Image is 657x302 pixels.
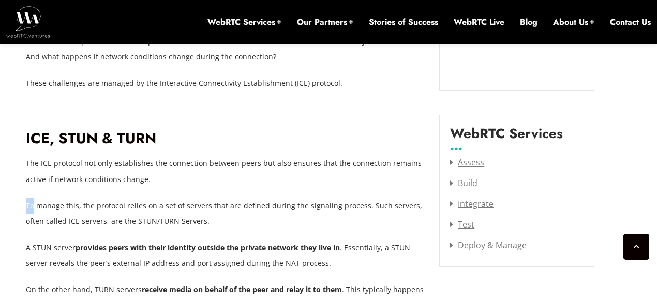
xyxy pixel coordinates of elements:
[26,156,424,187] p: The ICE protocol not only establishes the connection between peers but also ensures that the conn...
[610,17,651,28] a: Contact Us
[26,75,424,91] p: These challenges are managed by the Interactive Connectivity Establishment (ICE) protocol.
[553,17,594,28] a: About Us
[207,17,281,28] a: WebRTC Services
[450,157,484,168] a: Assess
[142,284,342,294] strong: receive media on behalf of the peer and relay it to them
[369,17,438,28] a: Stories of Success
[450,126,563,149] label: WebRTC Services
[26,240,424,271] p: A STUN server . Essentially, a STUN server reveals the peer’s external IP address and port assign...
[450,198,494,209] a: Integrate
[454,17,504,28] a: WebRTC Live
[76,243,340,252] strong: provides peers with their identity outside the private network they live in
[297,17,353,28] a: Our Partners
[520,17,537,28] a: Blog
[26,198,424,229] p: To manage this, the protocol relies on a set of servers that are defined during the signaling pro...
[26,34,424,65] p: But how does a peer determine its public IP address? How does the communication with the relay se...
[450,239,527,251] a: Deploy & Manage
[6,6,50,37] img: WebRTC.ventures
[450,177,477,189] a: Build
[26,130,424,148] h2: ICE, STUN & TURN
[450,219,474,230] a: Test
